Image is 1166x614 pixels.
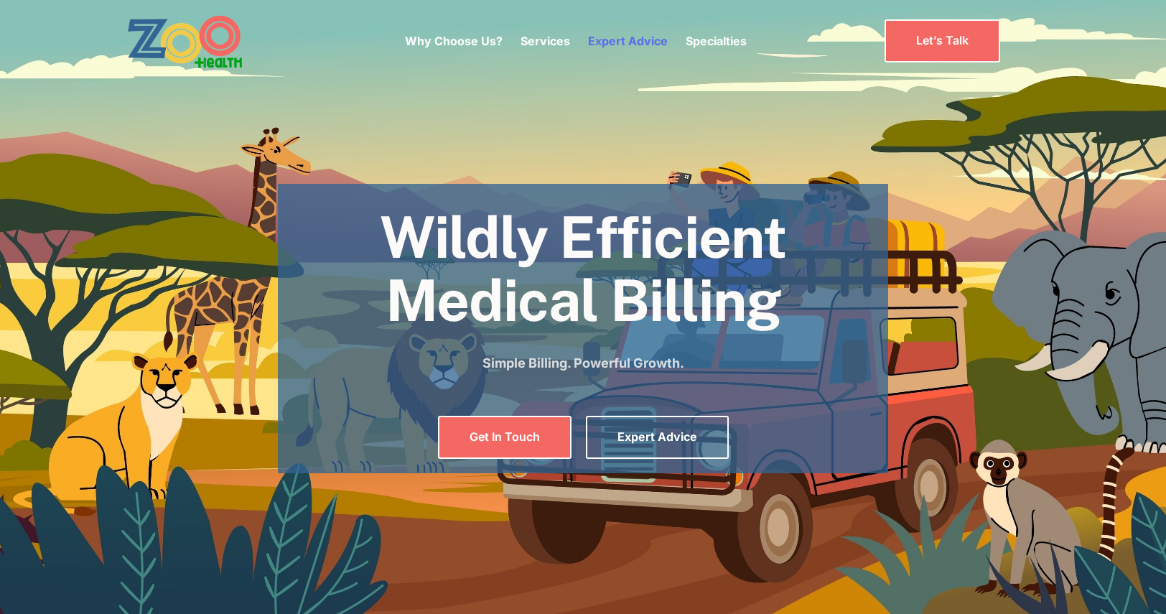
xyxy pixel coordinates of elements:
[521,11,570,71] div: Services
[686,34,747,48] a: Specialties
[521,32,570,50] p: Services
[438,416,572,458] a: Get In Touch
[586,416,729,458] a: Expert Advice
[885,19,1000,62] a: Let’s Talk
[127,14,281,68] a: home
[686,11,747,71] div: Specialties
[278,205,889,332] h1: Wildly Efficient Medical Billing
[482,355,684,371] strong: Simple Billing. Powerful Growth.
[588,34,668,48] a: Expert Advice
[405,34,503,48] a: Why Choose Us?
